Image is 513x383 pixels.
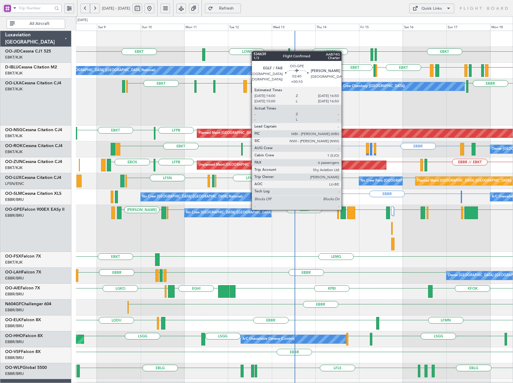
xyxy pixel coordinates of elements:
[5,160,22,164] span: OO-ZUN
[5,302,51,306] a: N604GFChallenger 604
[5,71,22,76] a: EBKT/KJK
[5,350,21,354] span: OO-VSF
[214,6,239,11] span: Refresh
[5,366,22,370] span: OO-WLP
[361,176,420,185] div: No Crew Paris ([GEOGRAPHIC_DATA])
[5,355,24,360] a: EBBR/BRU
[5,254,41,258] a: OO-FSXFalcon 7X
[5,339,24,345] a: EBBR/BRU
[272,24,316,31] div: Wed 13
[5,160,62,164] a: OO-ZUNCessna Citation CJ4
[5,366,47,370] a: OO-WLPGlobal 5500
[141,24,184,31] div: Sun 10
[5,276,24,281] a: EBBR/BRU
[5,334,43,338] a: OO-HHOFalcon 8X
[5,55,22,60] a: EBKT/KJK
[5,81,22,85] span: OO-LXA
[5,254,21,258] span: OO-FSX
[337,82,405,91] div: No Crew Chambery ([GEOGRAPHIC_DATA])
[5,49,51,53] a: OO-JIDCessna CJ1 525
[5,307,24,313] a: EBBR/BRU
[5,270,22,274] span: OO-LAH
[5,65,19,69] span: D-IBLU
[184,24,228,31] div: Mon 11
[5,144,62,148] a: OO-ROKCessna Citation CJ4
[7,19,65,29] button: All Aircraft
[16,22,63,26] span: All Aircraft
[5,318,41,322] a: OO-ELKFalcon 8X
[19,4,52,13] input: Trip Number
[5,270,41,274] a: OO-LAHFalcon 7X
[5,207,22,212] span: OO-GPE
[142,192,243,201] div: No Crew [GEOGRAPHIC_DATA] ([GEOGRAPHIC_DATA] National)
[242,335,295,344] div: A/C Unavailable Geneva (Cointrin)
[102,6,130,11] span: [DATE] - [DATE]
[5,181,24,186] a: LFSN/ENC
[5,81,61,85] a: OO-LXACessna Citation CJ4
[421,6,442,12] div: Quick Links
[5,291,24,297] a: EBBR/BRU
[5,323,24,329] a: EBBR/BRU
[205,4,241,13] button: Refresh
[409,4,454,13] button: Quick Links
[260,145,357,154] div: Unplanned Maint [GEOGRAPHIC_DATA]-[GEOGRAPHIC_DATA]
[5,286,40,290] a: OO-AIEFalcon 7X
[199,161,297,170] div: Unplanned Maint [GEOGRAPHIC_DATA] ([GEOGRAPHIC_DATA])
[228,24,272,31] div: Tue 12
[5,133,22,139] a: EBKT/KJK
[5,128,62,132] a: OO-NSGCessna Citation CJ4
[5,176,22,180] span: OO-LUX
[359,24,403,31] div: Fri 15
[199,129,293,138] div: Planned Maint [GEOGRAPHIC_DATA] ([GEOGRAPHIC_DATA])
[5,144,23,148] span: OO-ROK
[315,24,359,31] div: Thu 14
[5,350,41,354] a: OO-VSFFalcon 8X
[5,191,61,196] a: OO-SLMCessna Citation XLS
[5,49,20,53] span: OO-JID
[5,197,24,202] a: EBBR/BRU
[5,149,22,155] a: EBKT/KJK
[5,86,22,92] a: EBKT/KJK
[5,302,21,306] span: N604GF
[5,318,21,322] span: OO-ELK
[5,371,24,376] a: EBBR/BRU
[5,207,64,212] a: OO-GPEFalcon 900EX EASy II
[77,18,88,23] div: [DATE]
[5,128,22,132] span: OO-NSG
[55,66,155,75] div: No Crew [GEOGRAPHIC_DATA] ([GEOGRAPHIC_DATA] National)
[5,176,61,180] a: OO-LUXCessna Citation CJ4
[186,208,286,217] div: No Crew [GEOGRAPHIC_DATA] ([GEOGRAPHIC_DATA] National)
[5,286,20,290] span: OO-AIE
[417,176,511,185] div: Planned Maint [GEOGRAPHIC_DATA] ([GEOGRAPHIC_DATA])
[5,260,22,265] a: EBKT/KJK
[97,24,141,31] div: Sat 9
[5,213,24,218] a: EBBR/BRU
[5,334,23,338] span: OO-HHO
[5,191,22,196] span: OO-SLM
[403,24,447,31] div: Sat 16
[446,24,490,31] div: Sun 17
[5,165,22,170] a: EBKT/KJK
[5,65,57,69] a: D-IBLUCessna Citation M2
